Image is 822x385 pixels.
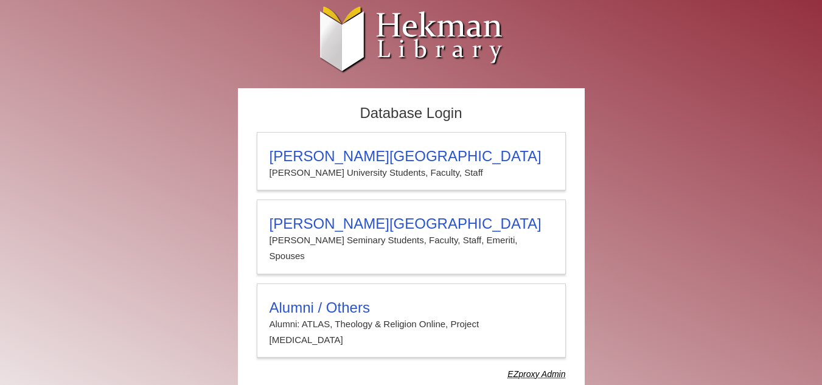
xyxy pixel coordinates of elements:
[270,215,553,232] h3: [PERSON_NAME][GEOGRAPHIC_DATA]
[270,148,553,165] h3: [PERSON_NAME][GEOGRAPHIC_DATA]
[270,165,553,181] p: [PERSON_NAME] University Students, Faculty, Staff
[257,132,566,190] a: [PERSON_NAME][GEOGRAPHIC_DATA][PERSON_NAME] University Students, Faculty, Staff
[251,101,572,126] h2: Database Login
[270,316,553,349] p: Alumni: ATLAS, Theology & Religion Online, Project [MEDICAL_DATA]
[257,199,566,274] a: [PERSON_NAME][GEOGRAPHIC_DATA][PERSON_NAME] Seminary Students, Faculty, Staff, Emeriti, Spouses
[507,369,565,379] dfn: Use Alumni login
[270,299,553,316] h3: Alumni / Others
[270,299,553,349] summary: Alumni / OthersAlumni: ATLAS, Theology & Religion Online, Project [MEDICAL_DATA]
[270,232,553,265] p: [PERSON_NAME] Seminary Students, Faculty, Staff, Emeriti, Spouses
